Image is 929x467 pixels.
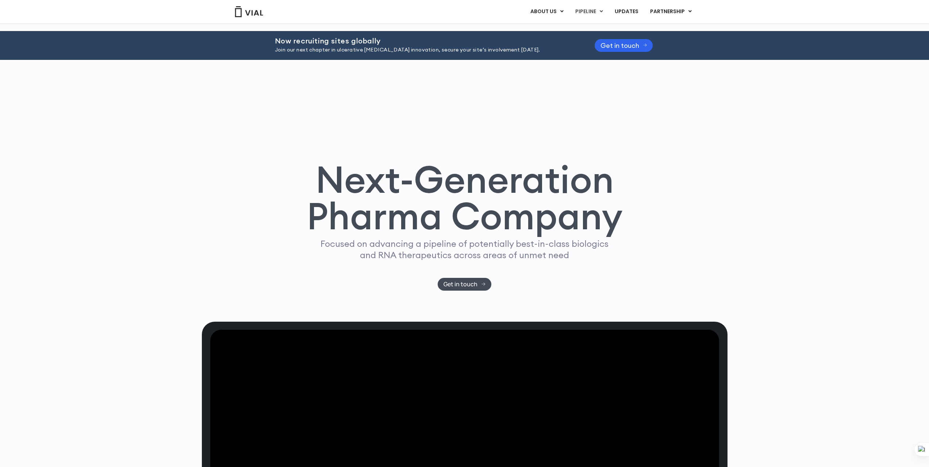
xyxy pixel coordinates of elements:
h2: Now recruiting sites globally [275,37,576,45]
img: Vial Logo [234,6,264,17]
a: Get in touch [438,278,491,291]
h1: Next-Generation Pharma Company [307,161,623,235]
p: Join our next chapter in ulcerative [MEDICAL_DATA] innovation, secure your site’s involvement [DA... [275,46,576,54]
span: Get in touch [444,282,477,287]
a: ABOUT USMenu Toggle [525,5,569,18]
span: Get in touch [600,43,639,48]
a: PIPELINEMenu Toggle [569,5,609,18]
a: PARTNERSHIPMenu Toggle [644,5,698,18]
a: UPDATES [609,5,644,18]
a: Get in touch [595,39,653,52]
p: Focused on advancing a pipeline of potentially best-in-class biologics and RNA therapeutics acros... [318,238,612,261]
